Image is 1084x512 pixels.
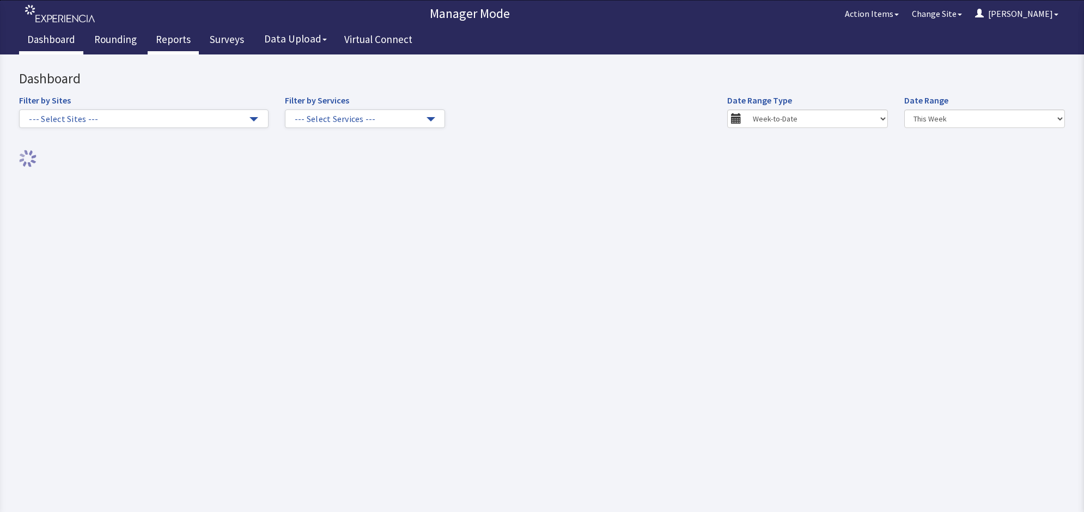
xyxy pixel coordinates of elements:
[258,29,333,49] button: Data Upload
[969,3,1065,25] button: [PERSON_NAME]
[295,58,425,71] span: --- Select Services ---
[29,58,248,71] span: --- Select Sites ---
[838,3,905,25] button: Action Items
[336,27,421,54] a: Virtual Connect
[904,39,948,52] label: Date Range
[19,27,83,54] a: Dashboard
[285,39,349,52] label: Filter by Services
[86,27,145,54] a: Rounding
[19,39,71,52] label: Filter by Sites
[19,55,269,74] button: --- Select Sites ---
[101,5,838,22] p: Manager Mode
[285,55,446,74] button: --- Select Services ---
[148,27,199,54] a: Reports
[19,17,800,32] h2: Dashboard
[25,5,95,23] img: experiencia_logo.png
[905,3,969,25] button: Change Site
[727,39,792,52] label: Date Range Type
[202,27,252,54] a: Surveys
